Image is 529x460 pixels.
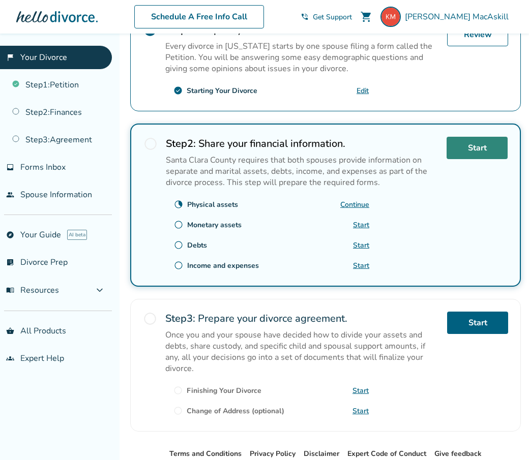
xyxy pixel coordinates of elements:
[165,41,439,74] p: Every divorce in [US_STATE] starts by one spouse filing a form called the Petition. You will be a...
[187,406,284,416] div: Change of Address (optional)
[187,261,259,270] div: Income and expenses
[313,12,352,22] span: Get Support
[187,240,207,250] div: Debts
[6,191,14,199] span: people
[380,7,401,27] img: kmacaskill@gmail.com
[174,240,183,250] span: radio_button_unchecked
[143,23,157,37] span: check_circle
[20,162,66,173] span: Forms Inbox
[143,137,158,151] span: radio_button_unchecked
[143,312,157,326] span: radio_button_unchecked
[304,448,339,460] li: Disclaimer
[353,240,369,250] a: Start
[6,285,59,296] span: Resources
[6,53,14,62] span: flag_2
[187,86,257,96] div: Starting Your Divorce
[6,354,14,362] span: groups
[166,137,196,150] strong: Step 2 :
[173,86,183,95] span: check_circle
[166,155,438,188] p: Santa Clara County requires that both spouses provide information on separate and marital assets,...
[353,220,369,230] a: Start
[353,261,369,270] a: Start
[174,220,183,229] span: radio_button_unchecked
[134,5,264,28] a: Schedule A Free Info Call
[6,163,14,171] span: inbox
[165,329,439,374] p: Once you and your spouse have decided how to divide your assets and debts, share custody, and spe...
[173,406,183,415] span: radio_button_unchecked
[347,449,426,458] a: Expert Code of Conduct
[67,230,87,240] span: AI beta
[405,11,513,22] span: [PERSON_NAME] MacAskill
[340,200,369,209] a: Continue
[169,449,242,458] a: Terms and Conditions
[187,200,238,209] div: Physical assets
[187,220,242,230] div: Monetary assets
[166,137,438,150] h2: Share your financial information.
[173,386,183,395] span: radio_button_unchecked
[94,284,106,296] span: expand_more
[360,11,372,23] span: shopping_cart
[434,448,482,460] li: Give feedback
[352,386,369,395] a: Start
[6,286,14,294] span: menu_book
[174,200,183,209] span: clock_loader_40
[352,406,369,416] a: Start
[250,449,296,458] a: Privacy Policy
[6,327,14,335] span: shopping_basket
[6,258,14,266] span: list_alt_check
[187,386,261,395] div: Finishing Your Divorce
[447,312,508,334] a: Start
[165,312,439,325] h2: Prepare your divorce agreement.
[357,86,369,96] a: Edit
[165,312,195,325] strong: Step 3 :
[301,13,309,21] span: phone_in_talk
[174,261,183,270] span: radio_button_unchecked
[447,137,508,159] a: Start
[6,231,14,239] span: explore
[301,12,352,22] a: phone_in_talkGet Support
[478,411,529,460] iframe: Chat Widget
